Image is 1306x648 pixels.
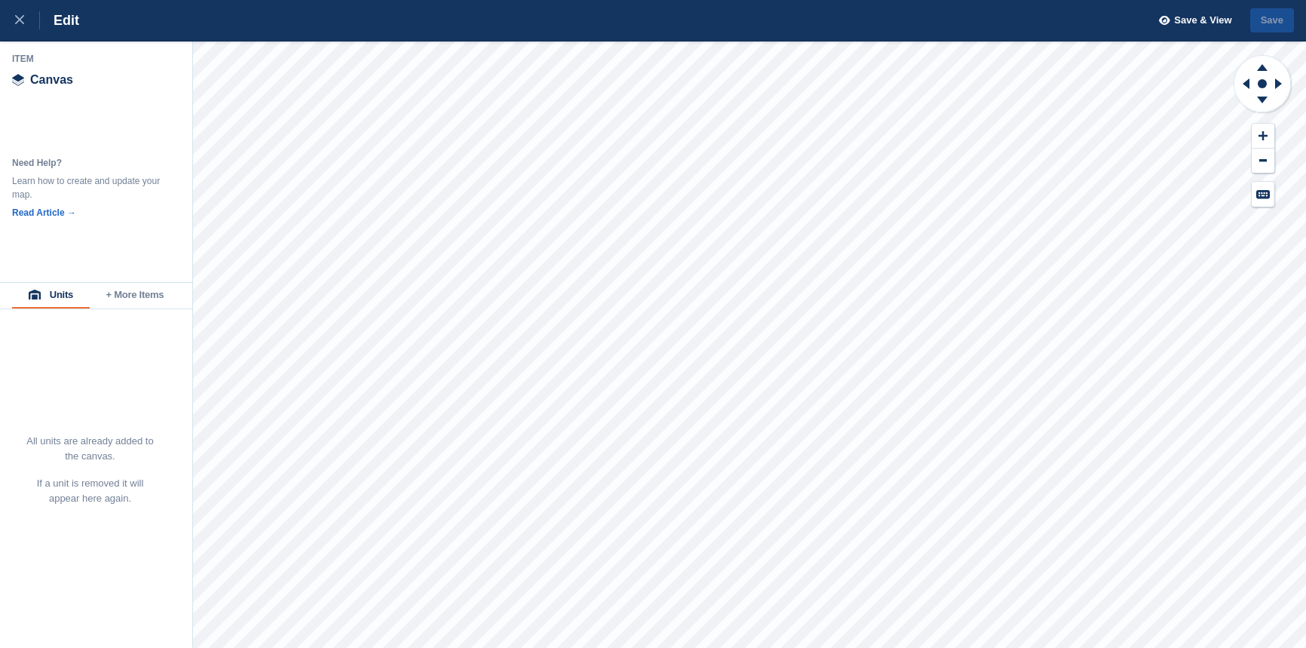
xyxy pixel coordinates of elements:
img: canvas-icn.9d1aba5b.svg [12,74,24,86]
button: Units [12,283,90,309]
div: Learn how to create and update your map. [12,174,163,201]
button: Zoom In [1252,124,1274,149]
div: Need Help? [12,156,163,170]
div: Edit [40,11,79,29]
span: Save & View [1174,13,1231,28]
p: If a unit is removed it will appear here again. [26,476,155,506]
button: Save [1250,8,1294,33]
button: + More Items [90,283,180,309]
button: Zoom Out [1252,149,1274,174]
span: Canvas [30,74,73,86]
div: Item [12,53,181,65]
a: Read Article → [12,207,76,218]
button: Keyboard Shortcuts [1252,182,1274,207]
p: All units are already added to the canvas. [26,434,155,464]
button: Save & View [1151,8,1232,33]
